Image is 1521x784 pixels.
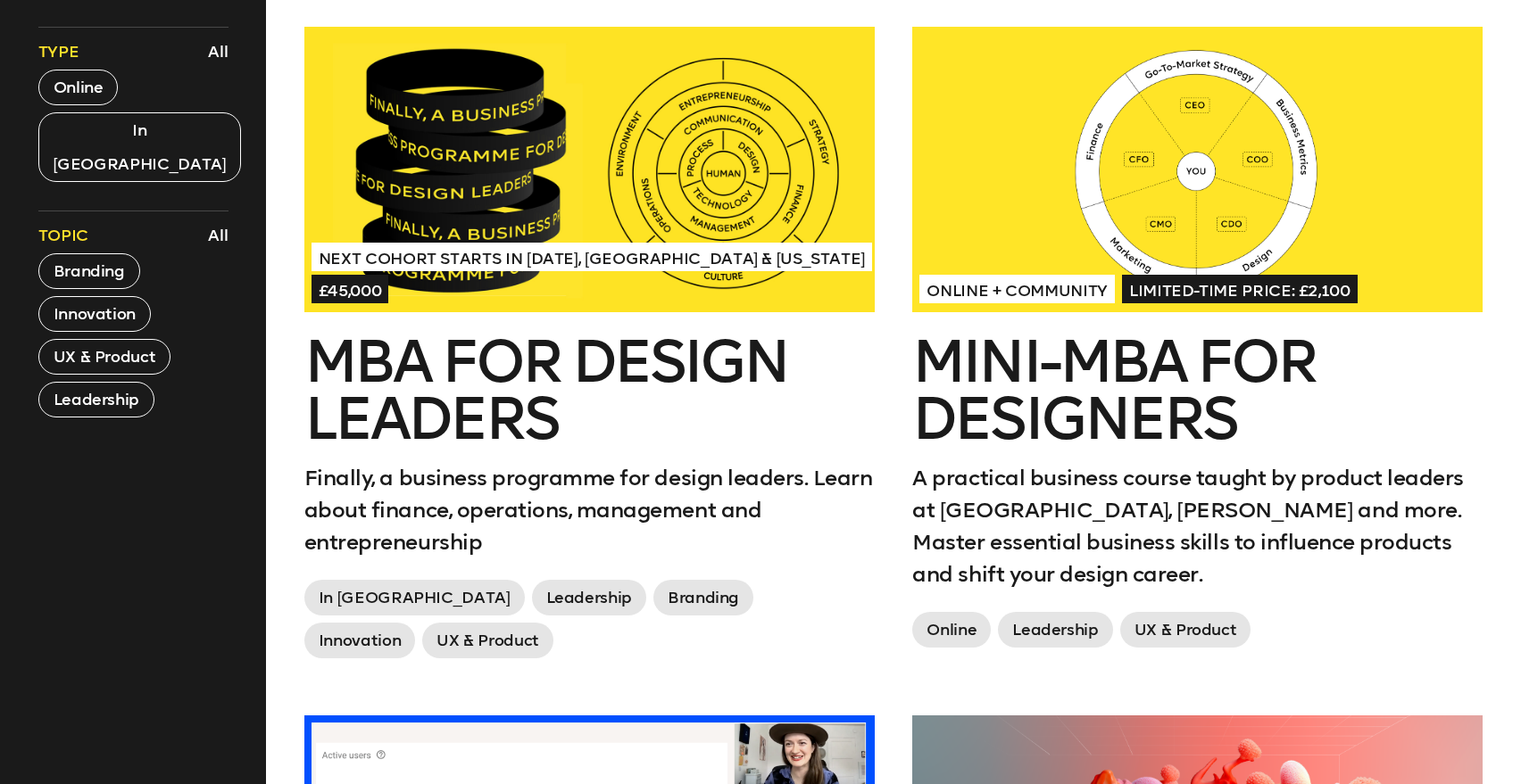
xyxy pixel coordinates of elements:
[38,41,79,62] span: Type
[919,275,1115,303] span: Online + Community
[912,462,1483,590] p: A practical business course taught by product leaders at [GEOGRAPHIC_DATA], [PERSON_NAME] and mor...
[204,220,233,251] button: All
[38,112,242,182] button: In [GEOGRAPHIC_DATA]
[312,275,389,303] span: £45,000
[312,243,872,271] span: Next Cohort Starts in [DATE], [GEOGRAPHIC_DATA] & [US_STATE]
[304,334,875,448] h2: MBA for Design Leaders
[532,580,646,615] span: Leadership
[912,27,1483,655] a: Online + CommunityLimited-time price: £2,100Mini-MBA for DesignersA practical business course tau...
[304,580,525,615] span: In [GEOGRAPHIC_DATA]
[1120,612,1251,648] span: UX & Product
[304,623,415,658] span: Innovation
[422,623,553,658] span: UX & Product
[38,382,154,417] button: Leadership
[304,462,875,558] p: Finally, a business programme for design leaders. Learn about finance, operations, management and...
[204,37,233,67] button: All
[912,334,1483,448] h2: Mini-MBA for Designers
[304,27,875,665] a: Next Cohort Starts in [DATE], [GEOGRAPHIC_DATA] & [US_STATE]£45,000MBA for Design LeadersFinally,...
[653,580,753,615] span: Branding
[38,70,119,105] button: Online
[1122,275,1358,303] span: Limited-time price: £2,100
[38,225,88,246] span: Topic
[912,612,991,648] span: Online
[998,612,1112,648] span: Leadership
[38,296,151,332] button: Innovation
[38,253,140,289] button: Branding
[38,339,171,375] button: UX & Product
